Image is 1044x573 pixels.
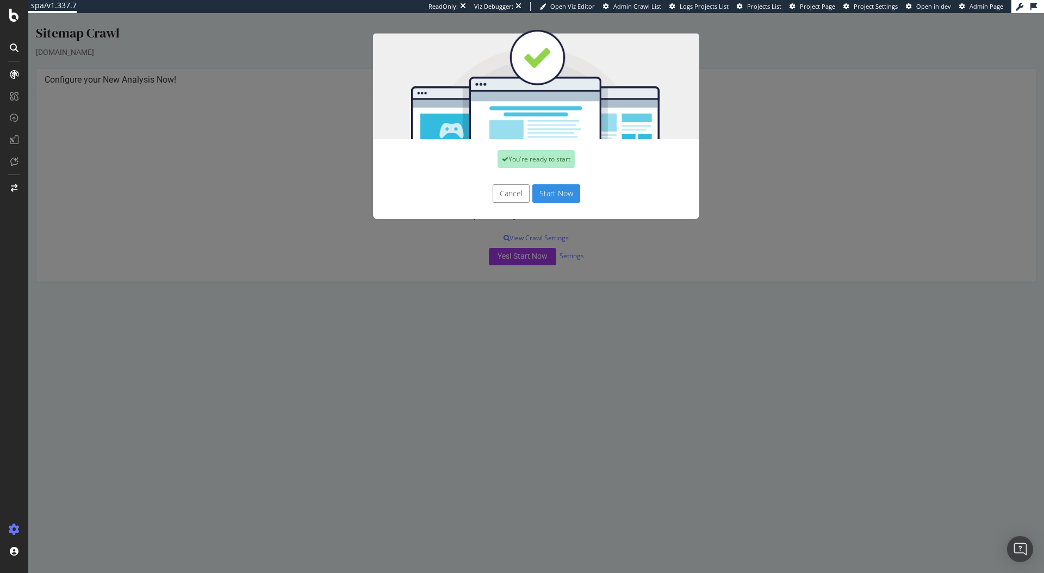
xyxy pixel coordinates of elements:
a: Open in dev [906,2,951,11]
a: Projects List [737,2,781,11]
a: Open Viz Editor [539,2,595,11]
button: Cancel [464,171,501,190]
div: Open Intercom Messenger [1007,536,1033,562]
a: Admin Crawl List [603,2,661,11]
a: Logs Projects List [669,2,729,11]
span: Project Settings [854,2,898,10]
a: Admin Page [959,2,1003,11]
a: Project Page [790,2,835,11]
span: Open in dev [916,2,951,10]
a: Project Settings [843,2,898,11]
div: ReadOnly: [428,2,458,11]
span: Project Page [800,2,835,10]
span: Admin Page [970,2,1003,10]
span: Logs Projects List [680,2,729,10]
img: You're all set! [345,16,671,126]
span: Projects List [747,2,781,10]
div: You're ready to start [469,137,546,155]
button: Start Now [504,171,552,190]
div: Viz Debugger: [474,2,513,11]
span: Admin Crawl List [613,2,661,10]
span: Open Viz Editor [550,2,595,10]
